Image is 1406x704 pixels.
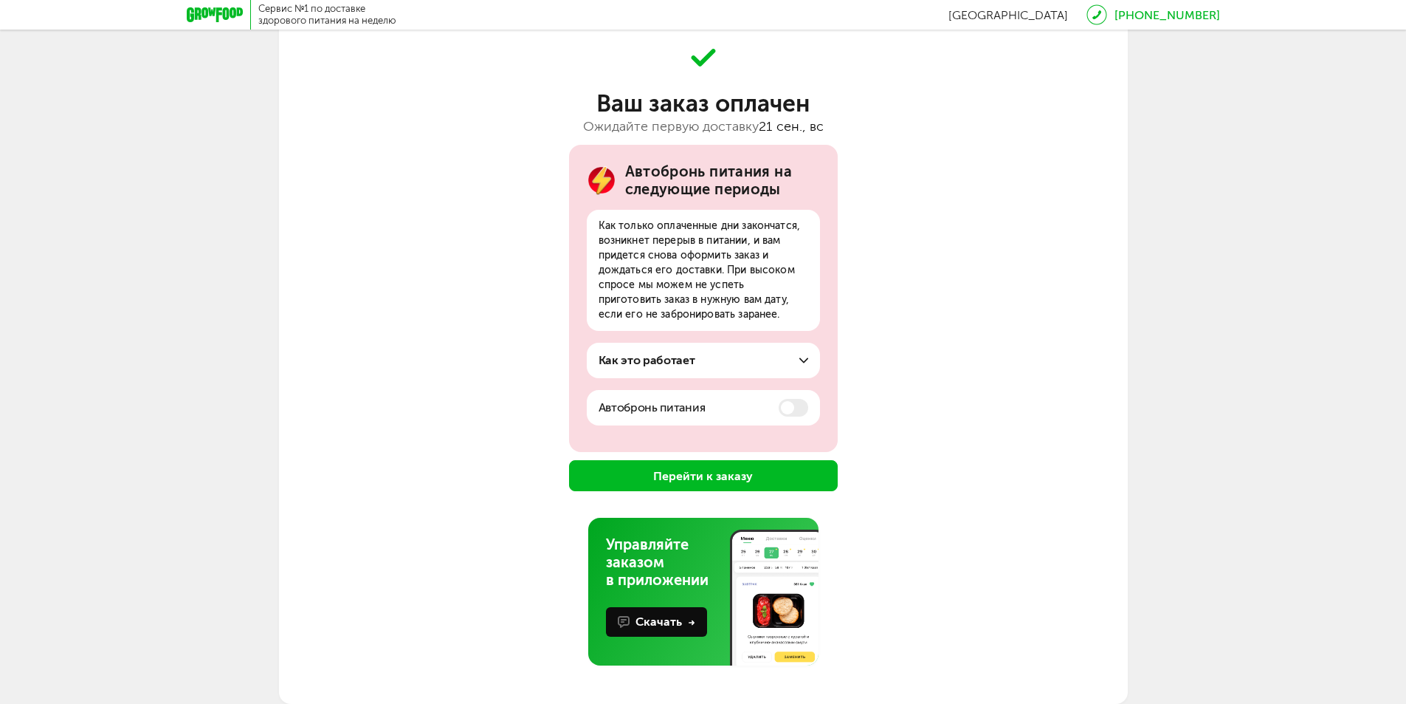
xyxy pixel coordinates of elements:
[587,210,820,331] div: Как только оплаченные дни закончатся, возникнет перерыв в питании, и вам придется снова оформить ...
[258,3,396,27] div: Сервис №1 по доставке здорового питания на неделю
[1114,8,1220,22] a: [PHONE_NUMBER]
[599,352,695,369] div: Как это работает
[635,613,695,631] div: Скачать
[606,536,724,589] div: Управляйте заказом в приложении
[759,118,824,134] span: 21 сен., вс
[948,8,1068,22] span: [GEOGRAPHIC_DATA]
[279,116,1128,137] div: Ожидайте первую доставку
[625,163,820,198] div: Автобронь питания на следующие периоды
[569,460,838,491] button: Перейти к заказу
[606,607,707,637] button: Скачать
[279,92,1128,115] div: Ваш заказ оплачен
[599,399,706,417] p: Автобронь питания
